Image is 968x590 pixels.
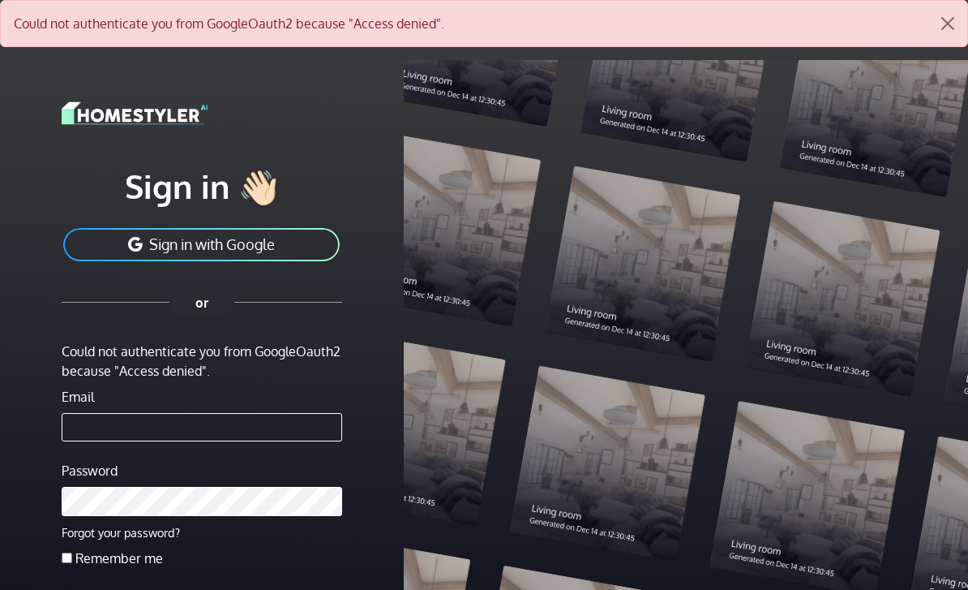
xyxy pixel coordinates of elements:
label: Password [62,461,118,480]
h1: Sign in 👋🏻 [62,166,342,207]
label: Email [62,387,94,407]
button: Close [928,1,967,46]
img: logo-3de290ba35641baa71223ecac5eacb59cb85b4c7fdf211dc9aaecaaee71ea2f8.svg [62,99,208,127]
div: Could not authenticate you from GoogleOauth2 because "Access denied". [62,342,342,381]
button: Sign in with Google [62,226,341,263]
a: Forgot your password? [62,525,180,540]
label: Remember me [75,549,163,568]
